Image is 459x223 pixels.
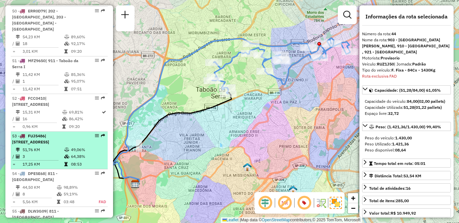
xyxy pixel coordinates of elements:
div: Peso: (1.421,36/1.430,00) 99,40% [362,132,451,156]
i: Distância Total [16,73,20,77]
span: Peso: (1.421,36/1.430,00) 99,40% [376,124,441,129]
td: 89,60% [71,34,105,40]
span: 50 - [12,8,66,32]
span: | [STREET_ADDRESS] [12,133,49,144]
a: Capacidade: (51,28/84,00) 61,05% [362,85,451,94]
strong: 16 [406,186,411,191]
span: DLW3G09 [28,209,46,214]
span: 52 - [12,96,49,107]
img: Exibir/Ocultar setores [330,197,342,209]
strong: (01,22 pallets) [414,105,442,110]
em: Rota exportada [101,96,105,100]
strong: 32,72 [388,111,399,116]
td: 95,07% [71,78,105,85]
em: Opções [95,171,99,175]
i: % de utilização do peso [64,35,69,39]
strong: Provisorio [381,55,400,60]
i: Distância Total [16,185,20,189]
div: Distância Total: [369,173,421,179]
td: 44,50 KM [22,184,57,191]
td: 3,01 KM [22,48,64,55]
i: Total de Atividades [16,154,20,159]
td: = [12,86,15,92]
td: 8 [22,191,57,197]
div: Capacidade Utilizada: [365,104,448,110]
td: 54,23 KM [22,34,64,40]
td: FAD [91,198,106,205]
a: Peso: (1.421,36/1.430,00) 99,40% [362,122,451,131]
td: 92,17% [71,40,105,47]
strong: 08,64 [395,147,406,152]
strong: F. Fixa - 84Cx - 1430Kg [391,68,435,73]
em: Opções [95,209,99,213]
span: Exibir NR [277,195,293,211]
td: 03:48 [63,198,91,205]
i: % de utilização do peso [64,148,69,152]
i: Distância Total [16,110,20,114]
strong: 1.430,00 [395,135,412,140]
strong: (02,00 pallets) [418,99,445,104]
a: Total de atividades:16 [362,183,451,192]
a: Total de itens:285,00 [362,196,451,205]
span: | 911 - Taboão da Serra I [12,58,78,69]
div: Veículo: [362,61,451,67]
td: 11,42 KM [22,71,64,78]
td: 98,89% [63,184,91,191]
strong: 51,28 [403,105,414,110]
td: 08:53 [71,161,105,168]
td: 49,06% [71,146,105,153]
div: Motorista: [362,55,451,61]
strong: 285,00 [396,198,409,203]
td: 09:20 [69,123,101,130]
td: 85,36% [71,71,105,78]
span: 53 - [12,133,49,144]
i: Distância Total [16,148,20,152]
td: / [12,116,15,122]
span: | [STREET_ADDRESS] [12,96,49,107]
div: Total de itens: [369,198,409,204]
a: Valor total:R$ 10.949,92 [362,208,451,217]
em: Rota exportada [101,209,105,213]
td: 69,81% [69,109,101,116]
td: 07:51 [71,86,105,92]
div: Capacidade: (51,28/84,00) 61,05% [362,96,451,119]
a: Zoom in [348,193,358,203]
span: | [240,218,241,222]
em: Rota exportada [101,171,105,175]
td: / [12,153,15,160]
a: Nova sessão e pesquisa [118,8,132,23]
i: Tempo total em rota [64,162,68,166]
em: Opções [95,96,99,100]
td: / [12,78,15,85]
span: Capacidade: (51,28/84,00) 61,05% [375,88,441,93]
span: 55 - [12,209,59,220]
i: Tempo total em rota [57,200,60,204]
i: % de utilização da cubagem [57,192,62,196]
i: Tempo total em rota [64,87,68,91]
td: 86,42% [69,116,101,122]
td: 15,31 KM [22,109,62,116]
i: Tempo total em rota [62,125,66,129]
span: | 811 - [GEOGRAPHIC_DATA] [12,171,58,182]
em: Opções [95,9,99,13]
td: = [12,48,15,55]
i: % de utilização do peso [62,110,67,114]
td: 5,56 KM [22,198,57,205]
span: Peso do veículo: [365,135,412,140]
div: Nome da rota: [362,37,451,55]
em: Rota exportada [101,134,105,138]
td: 59,19% [63,191,91,197]
div: Capacidade do veículo: [365,98,448,104]
img: DS Teste [243,163,252,171]
em: Rota exportada [101,58,105,62]
a: Distância Total:53,54 KM [362,171,451,180]
td: 17,25 KM [22,161,64,168]
td: = [12,198,15,205]
td: 64,38% [71,153,105,160]
td: = [12,123,15,130]
span: MFZ9650 [28,58,45,63]
span: 54 - [12,171,58,182]
span: Total de atividades: [369,186,411,191]
td: 51,76 KM [22,146,64,153]
td: 1 [22,78,64,85]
